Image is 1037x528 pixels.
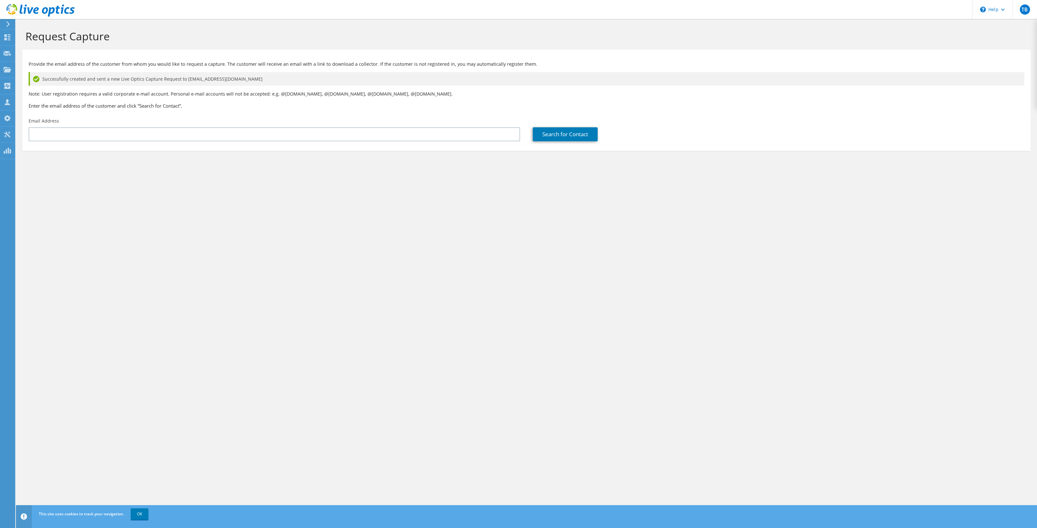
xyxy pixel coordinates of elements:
span: Successfully created and sent a new Live Optics Capture Request to [EMAIL_ADDRESS][DOMAIN_NAME] [42,76,263,83]
a: Search for Contact [533,127,598,141]
label: Email Address [29,118,59,124]
span: This site uses cookies to track your navigation. [39,511,124,517]
h3: Enter the email address of the customer and click “Search for Contact”. [29,102,1024,109]
span: TB [1020,4,1030,15]
p: Provide the email address of the customer from whom you would like to request a capture. The cust... [29,61,1024,68]
a: OK [131,508,148,520]
svg: \n [980,7,986,12]
h1: Request Capture [25,30,1024,43]
p: Note: User registration requires a valid corporate e-mail account. Personal e-mail accounts will ... [29,90,1024,97]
